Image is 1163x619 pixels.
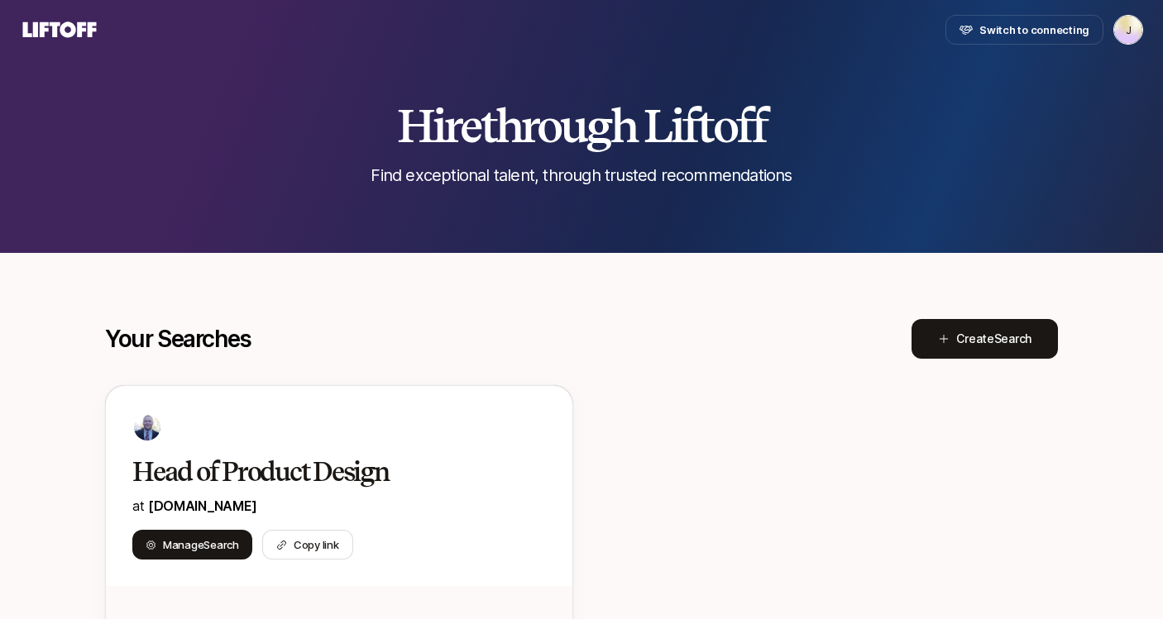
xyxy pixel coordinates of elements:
[1113,15,1143,45] button: J
[956,329,1031,349] span: Create
[134,414,160,440] img: 4d3f25dc_1c10_4b5f_84e3_798d87d317b3.jpg
[912,319,1058,359] button: CreateSearch
[132,495,546,517] p: at
[105,326,251,352] p: Your Searches
[945,15,1103,45] button: Switch to connecting
[979,21,1089,38] span: Switch to connecting
[163,536,239,553] span: Manage
[148,498,257,514] a: [DOMAIN_NAME]
[994,331,1031,345] span: Search
[397,101,766,150] h2: Hire
[262,530,353,559] button: Copy link
[1126,20,1132,40] p: J
[203,538,238,551] span: Search
[132,530,252,559] button: ManageSearch
[371,164,792,187] p: Find exceptional talent, through trusted recommendations
[132,455,511,488] h2: Head of Product Design
[481,98,766,154] span: through Liftoff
